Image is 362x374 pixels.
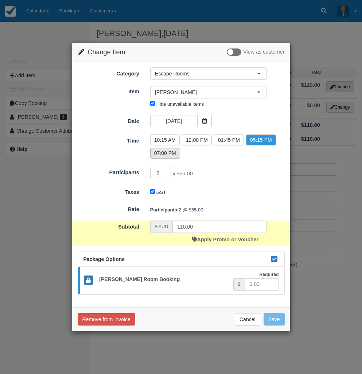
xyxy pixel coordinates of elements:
a: Apply Promo or Voucher [192,237,258,242]
button: Escape Rooms [150,67,266,80]
span: [PERSON_NAME] [155,89,257,96]
span: Package Options [83,256,125,262]
button: Remove from Invoice [78,313,135,326]
label: 07:00 PM [150,148,180,159]
span: Escape Rooms [155,70,257,77]
div: 2 @ $55.00 [145,204,290,216]
label: 10:15 AM [150,135,180,145]
button: Cancel [235,313,260,326]
button: [PERSON_NAME] [150,86,266,98]
small: $ AUD [155,224,168,229]
button: Save [264,313,285,326]
label: 12:00 PM [182,135,212,145]
span: x $55.00 [172,171,192,176]
span: Change Item [88,48,125,56]
h5: [PERSON_NAME] Room Booking [94,277,233,282]
label: Rate [72,203,145,213]
label: Hide unavailable items [156,101,204,107]
label: Participants [72,166,145,176]
label: 01:45 PM [214,135,244,145]
strong: Participants [150,207,179,213]
label: Taxes [72,186,145,196]
label: Time [72,135,145,145]
label: Category [72,67,145,78]
a: [PERSON_NAME] Room Booking Required $ [78,267,284,294]
label: GST [156,190,166,195]
label: 05:15 PM [246,135,276,145]
input: Participants [150,167,171,179]
small: $ [238,282,241,287]
label: Item [72,85,145,96]
strong: Required [259,272,279,277]
label: Subtotal [72,221,145,231]
span: View as customer [243,49,284,55]
label: Date [72,115,145,125]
